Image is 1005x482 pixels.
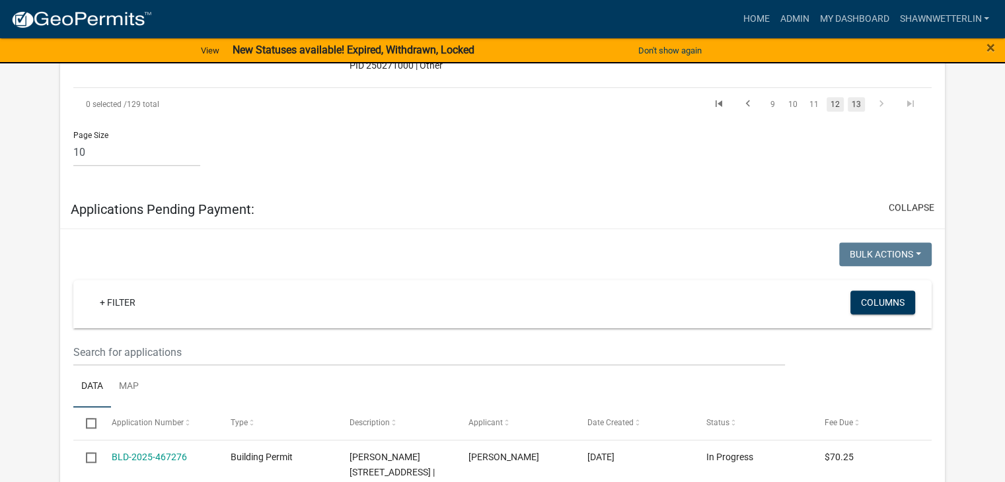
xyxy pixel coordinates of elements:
[336,407,455,439] datatable-header-cell: Description
[112,418,184,427] span: Application Number
[827,97,844,112] a: 12
[839,242,932,266] button: Bulk Actions
[706,97,731,112] a: go to first page
[737,7,774,32] a: Home
[111,366,147,408] a: Map
[894,7,994,32] a: ShawnWetterlin
[764,97,780,112] a: 9
[814,7,894,32] a: My Dashboard
[71,201,254,217] h5: Applications Pending Payment:
[784,97,801,112] a: 10
[633,40,707,61] button: Don't show again
[763,93,782,116] li: page 9
[706,452,753,462] span: In Progress
[587,452,614,462] span: 08/21/2025
[231,452,293,462] span: Building Permit
[231,418,248,427] span: Type
[805,97,823,112] a: 11
[782,93,803,116] li: page 10
[848,97,865,112] a: 13
[986,40,995,55] button: Close
[774,7,814,32] a: Admin
[735,97,761,112] a: go to previous page
[468,452,539,462] span: Danielle Ocel
[869,97,894,112] a: go to next page
[350,418,390,427] span: Description
[73,407,98,439] datatable-header-cell: Select
[196,40,225,61] a: View
[233,44,474,56] strong: New Statuses available! Expired, Withdrawn, Locked
[217,407,336,439] datatable-header-cell: Type
[86,100,127,109] span: 0 selected /
[889,201,934,215] button: collapse
[468,418,502,427] span: Applicant
[850,291,915,314] button: Columns
[825,418,853,427] span: Fee Due
[73,366,111,408] a: Data
[693,407,812,439] datatable-header-cell: Status
[846,93,867,116] li: page 13
[825,93,846,116] li: page 12
[112,452,187,462] a: BLD-2025-467276
[706,418,729,427] span: Status
[98,407,217,439] datatable-header-cell: Application Number
[73,339,785,366] input: Search for applications
[574,407,693,439] datatable-header-cell: Date Created
[89,291,146,314] a: + Filter
[898,97,923,112] a: go to last page
[812,407,931,439] datatable-header-cell: Fee Due
[825,452,854,462] span: $70.25
[986,38,995,57] span: ×
[803,93,825,116] li: page 11
[73,88,412,121] div: 129 total
[455,407,574,439] datatable-header-cell: Applicant
[587,418,633,427] span: Date Created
